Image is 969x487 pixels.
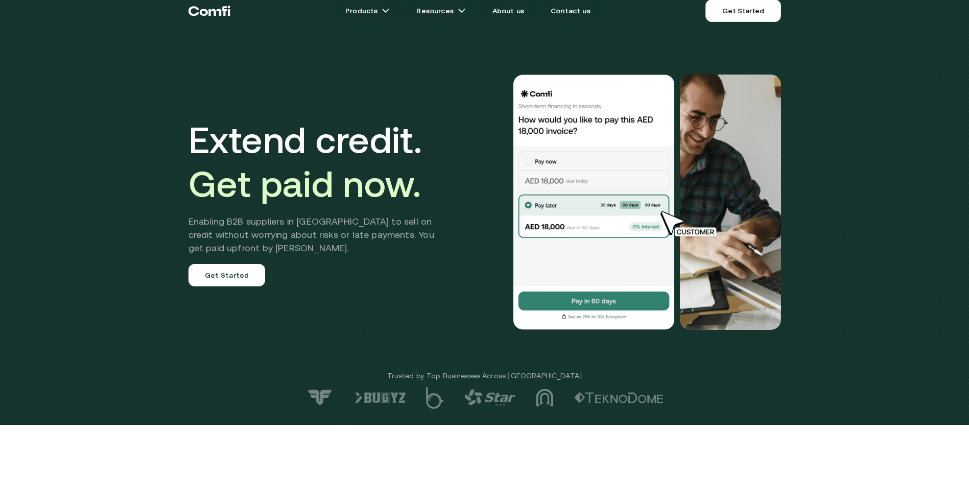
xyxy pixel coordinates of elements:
a: Productsarrow icons [333,1,402,21]
a: About us [480,1,536,21]
img: arrow icons [382,7,390,15]
img: logo-4 [464,389,515,406]
a: Resourcesarrow icons [404,1,478,21]
img: cursor [653,210,728,238]
img: logo-7 [306,389,334,406]
img: logo-2 [574,392,664,403]
a: Get Started [188,264,266,286]
a: Contact us [538,1,603,21]
h1: Extend credit. [188,118,450,206]
img: Would you like to pay this AED 18,000.00 invoice? [512,75,676,330]
span: Get paid now. [188,163,421,205]
img: logo-3 [536,388,554,407]
img: logo-5 [426,387,444,409]
img: Would you like to pay this AED 18,000.00 invoice? [680,75,781,330]
h2: Enabling B2B suppliers in [GEOGRAPHIC_DATA] to sell on credit without worrying about risks or lat... [188,215,450,255]
img: logo-6 [354,392,406,403]
img: arrow icons [458,7,466,15]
